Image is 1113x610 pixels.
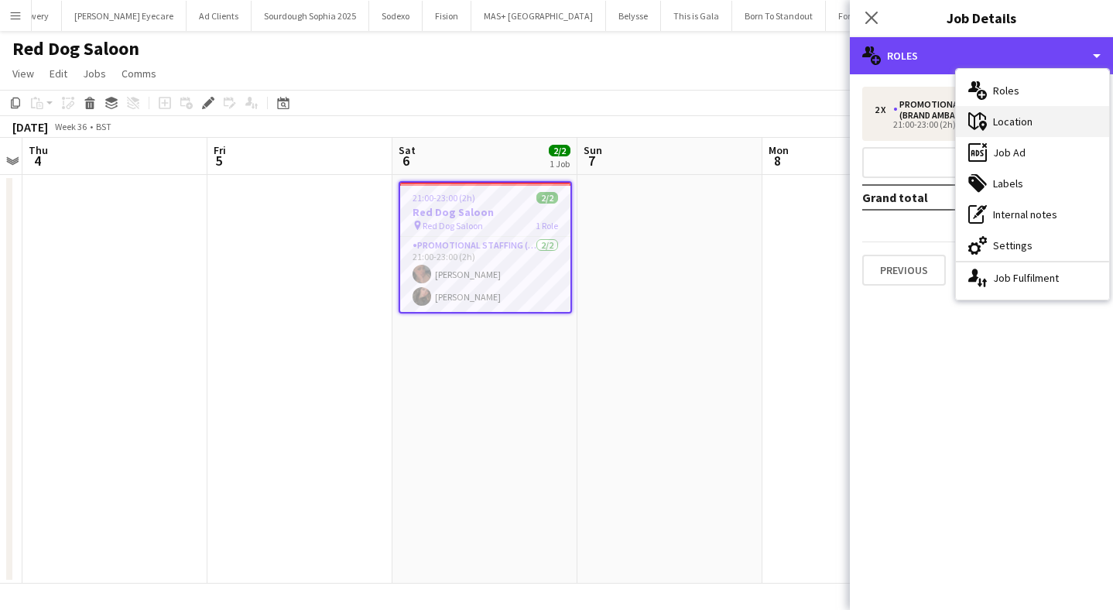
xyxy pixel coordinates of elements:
h3: Job Details [850,8,1113,28]
button: [PERSON_NAME] Eyecare [62,1,187,31]
app-card-role: Promotional Staffing (Brand Ambassadors)2/221:00-23:00 (2h)[PERSON_NAME][PERSON_NAME] [400,237,570,312]
span: Week 36 [51,121,90,132]
button: This is Gala [661,1,732,31]
button: Belysse [606,1,661,31]
span: 8 [766,152,789,170]
span: Mon [769,143,789,157]
button: Forbidden Planet [826,1,919,31]
div: Location [956,106,1109,137]
div: 1 Job [550,158,570,170]
span: Edit [50,67,67,81]
a: Jobs [77,63,112,84]
button: Born To Standout [732,1,826,31]
div: Job Ad [956,137,1109,168]
button: Sourdough Sophia 2025 [252,1,369,31]
div: Roles [850,37,1113,74]
button: Ad Clients [187,1,252,31]
span: Thu [29,143,48,157]
span: 7 [581,152,602,170]
div: 2 x [875,105,893,115]
span: 2/2 [549,145,570,156]
h1: Red Dog Saloon [12,37,139,60]
span: Red Dog Saloon [423,220,483,231]
button: Sodexo [369,1,423,31]
span: Jobs [83,67,106,81]
a: View [6,63,40,84]
span: 5 [211,152,226,170]
span: Comms [122,67,156,81]
button: Add role [862,147,1101,178]
span: 21:00-23:00 (2h) [413,192,475,204]
span: Fri [214,143,226,157]
span: Sun [584,143,602,157]
div: Job Fulfilment [956,262,1109,293]
div: Promotional Staffing (Brand Ambassadors) [893,99,1041,121]
span: 2/2 [536,192,558,204]
div: Internal notes [956,199,1109,230]
a: Edit [43,63,74,84]
div: Roles [956,75,1109,106]
button: Fision [423,1,471,31]
div: [DATE] [12,119,48,135]
button: MAS+ [GEOGRAPHIC_DATA] [471,1,606,31]
a: Comms [115,63,163,84]
div: Settings [956,230,1109,261]
span: 6 [396,152,416,170]
div: Labels [956,168,1109,199]
span: 4 [26,152,48,170]
span: 1 Role [536,220,558,231]
div: 21:00-23:00 (2h) [875,121,1072,129]
span: View [12,67,34,81]
span: Sat [399,143,416,157]
div: BST [96,121,111,132]
td: Grand total [862,185,1009,210]
button: Previous [862,255,946,286]
h3: Red Dog Saloon [400,205,570,219]
app-job-card: 21:00-23:00 (2h)2/2Red Dog Saloon Red Dog Saloon1 RolePromotional Staffing (Brand Ambassadors)2/2... [399,181,572,314]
